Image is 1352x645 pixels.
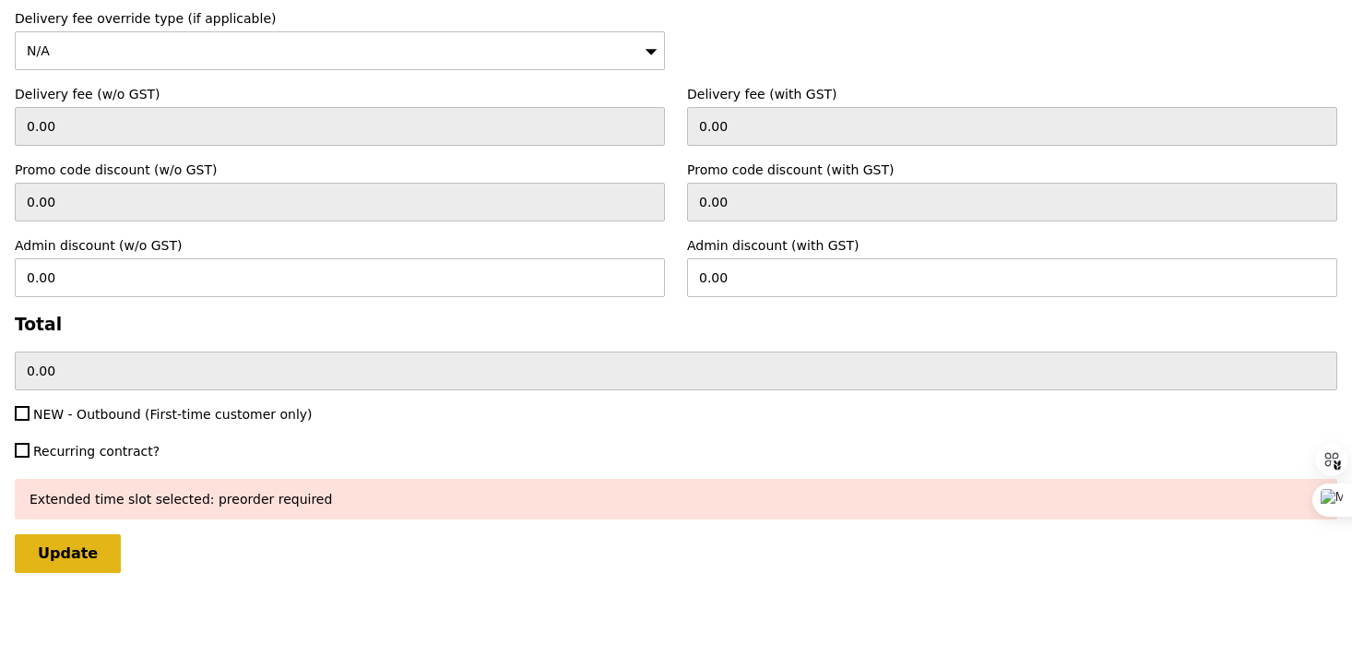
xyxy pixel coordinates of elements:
[30,492,332,507] span: Extended time slot selected: preorder required
[687,85,1337,103] label: Delivery fee (with GST)
[15,236,665,255] label: Admin discount (w/o GST)
[33,444,160,459] span: Recurring contract?
[687,161,1337,179] label: Promo code discount (with GST)
[15,443,30,458] input: Recurring contract?
[33,407,313,422] span: NEW - Outbound (First-time customer only)
[15,85,665,103] label: Delivery fee (w/o GST)
[15,406,30,421] input: NEW - Outbound (First-time customer only)
[15,9,665,28] label: Delivery fee override type (if applicable)
[15,161,665,179] label: Promo code discount (w/o GST)
[15,534,121,573] input: Update
[687,236,1337,255] label: Admin discount (with GST)
[15,315,1337,334] h3: Total
[27,43,50,58] span: N/A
